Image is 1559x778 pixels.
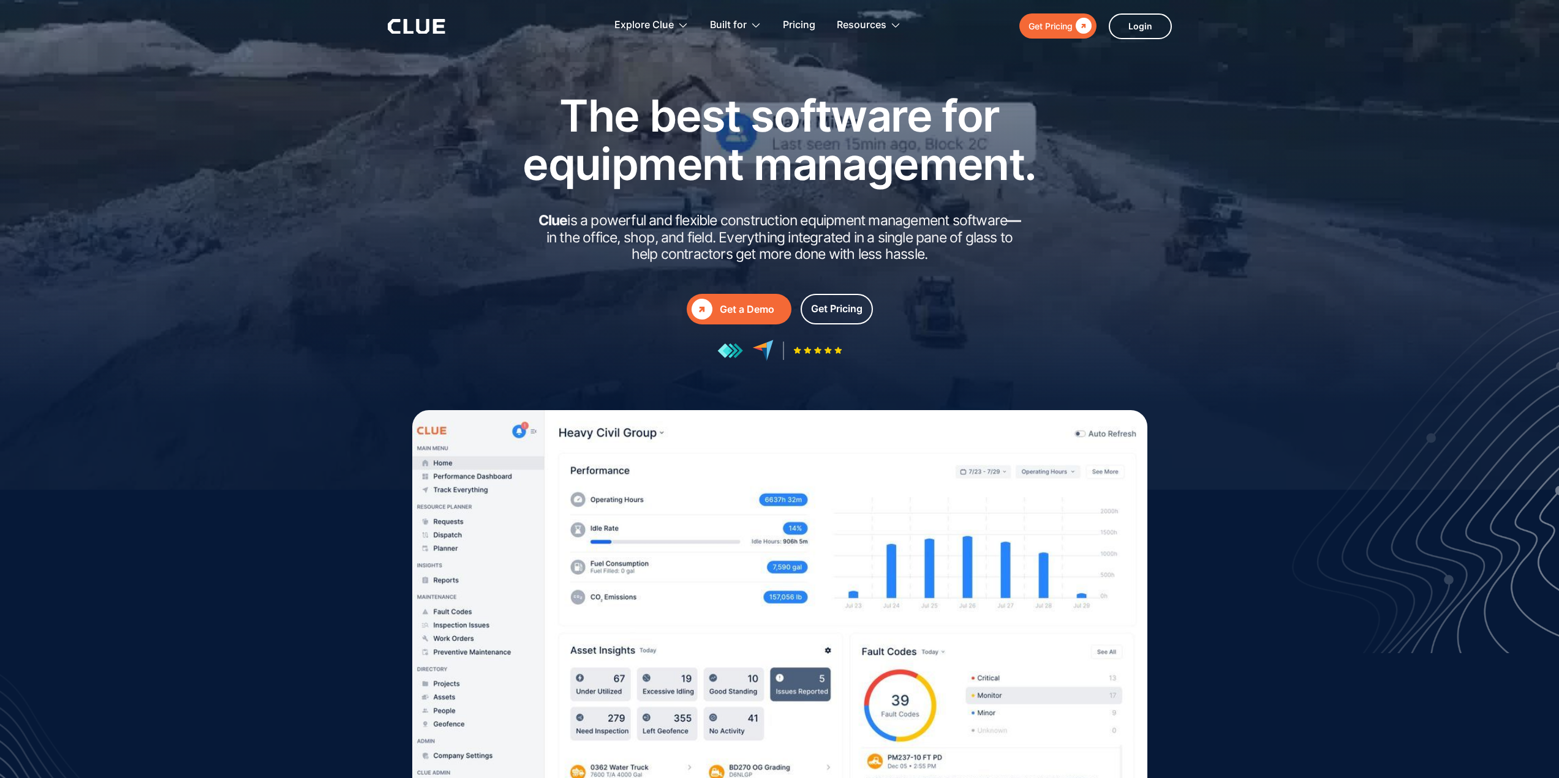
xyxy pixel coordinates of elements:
img: reviews at capterra [752,340,774,361]
a: Login [1109,13,1172,39]
div: Explore Clue [614,6,674,45]
a: Get a Demo [687,294,791,324]
img: Five-star rating icon [793,346,842,354]
div: Resources [837,6,901,45]
a: Get Pricing [801,294,873,324]
h2: is a powerful and flexible construction equipment management software in the office, shop, and fi... [535,212,1025,263]
img: Design for fleet management software [1288,290,1559,653]
strong: — [1007,212,1021,229]
div: Get a Demo [720,302,787,317]
img: reviews at getapp [717,343,743,359]
div: Explore Clue [614,6,689,45]
div:  [1073,18,1092,34]
div:  [692,299,712,320]
a: Pricing [783,6,815,45]
h1: The best software for equipment management. [504,91,1055,188]
div: Built for [710,6,761,45]
div: Get Pricing [1029,18,1073,34]
a: Get Pricing [1019,13,1097,39]
div: Built for [710,6,747,45]
div: Resources [837,6,886,45]
div: Get Pricing [811,301,863,316]
strong: Clue [538,212,568,229]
